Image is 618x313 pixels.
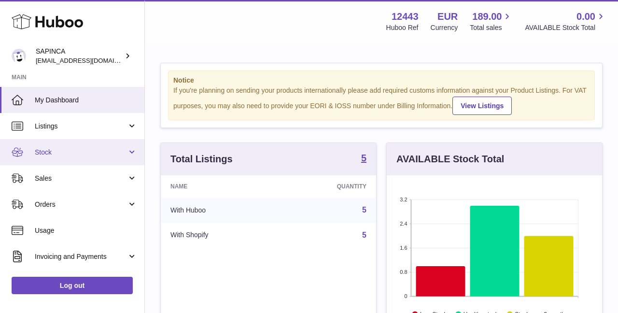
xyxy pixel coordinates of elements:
[170,153,233,166] h3: Total Listings
[35,122,127,131] span: Listings
[361,153,366,163] strong: 5
[361,153,366,165] a: 5
[437,10,458,23] strong: EUR
[431,23,458,32] div: Currency
[400,269,407,275] text: 0.8
[452,97,512,115] a: View Listings
[400,221,407,227] text: 2.4
[36,47,123,65] div: SAPINCA
[161,175,277,198] th: Name
[470,23,513,32] span: Total sales
[35,200,127,209] span: Orders
[396,153,504,166] h3: AVAILABLE Stock Total
[470,10,513,32] a: 189.00 Total sales
[12,277,133,294] a: Log out
[35,226,137,235] span: Usage
[362,206,366,214] a: 5
[173,86,590,115] div: If you're planning on sending your products internationally please add required customs informati...
[35,148,127,157] span: Stock
[277,175,376,198] th: Quantity
[161,198,277,223] td: With Huboo
[400,197,407,202] text: 3.2
[35,96,137,105] span: My Dashboard
[173,76,590,85] strong: Notice
[35,174,127,183] span: Sales
[525,23,606,32] span: AVAILABLE Stock Total
[35,252,127,261] span: Invoicing and Payments
[12,49,26,63] img: info@sapinca.com
[525,10,606,32] a: 0.00 AVAILABLE Stock Total
[400,245,407,251] text: 1.6
[404,293,407,299] text: 0
[161,223,277,248] td: With Shopify
[362,231,366,239] a: 5
[36,57,142,64] span: [EMAIL_ADDRESS][DOMAIN_NAME]
[392,10,419,23] strong: 12443
[386,23,419,32] div: Huboo Ref
[472,10,502,23] span: 189.00
[576,10,595,23] span: 0.00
